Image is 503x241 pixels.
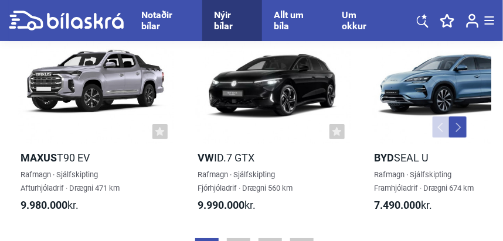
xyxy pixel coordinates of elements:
span: kr. [198,198,256,212]
b: Maxus [21,152,57,164]
a: VWID.7 GTXRafmagn · SjálfskiptingFjórhjóladrif · Drægni 560 km9.990.000kr. [195,20,351,222]
span: Rafmagn · Sjálfskipting Fjórhjóladrif · Drægni 560 km [198,170,293,192]
span: kr. [375,198,433,212]
a: MaxusT90 EVRafmagn · SjálfskiptingAfturhjóladrif · Drægni 471 km9.980.000kr. [18,20,174,222]
a: Um okkur [342,9,382,32]
span: Rafmagn · Sjálfskipting Framhjóladrif · Drægni 674 km [375,170,474,192]
a: Nýir bílar [214,9,250,32]
b: 9.990.000 [198,199,244,211]
h2: ID.7 GTX [195,151,351,164]
b: 9.980.000 [21,199,67,211]
span: Rafmagn · Sjálfskipting Afturhjóladrif · Drægni 471 km [21,170,120,192]
a: Allt um bíla [274,9,319,32]
img: user-login.svg [466,13,479,28]
h2: T90 EV [18,151,174,164]
button: Previous [433,116,450,137]
b: VW [198,152,214,164]
b: 7.490.000 [375,199,422,211]
button: Next [449,116,467,137]
b: BYD [375,152,395,164]
span: kr. [21,198,79,212]
a: Notaðir bílar [141,9,191,32]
